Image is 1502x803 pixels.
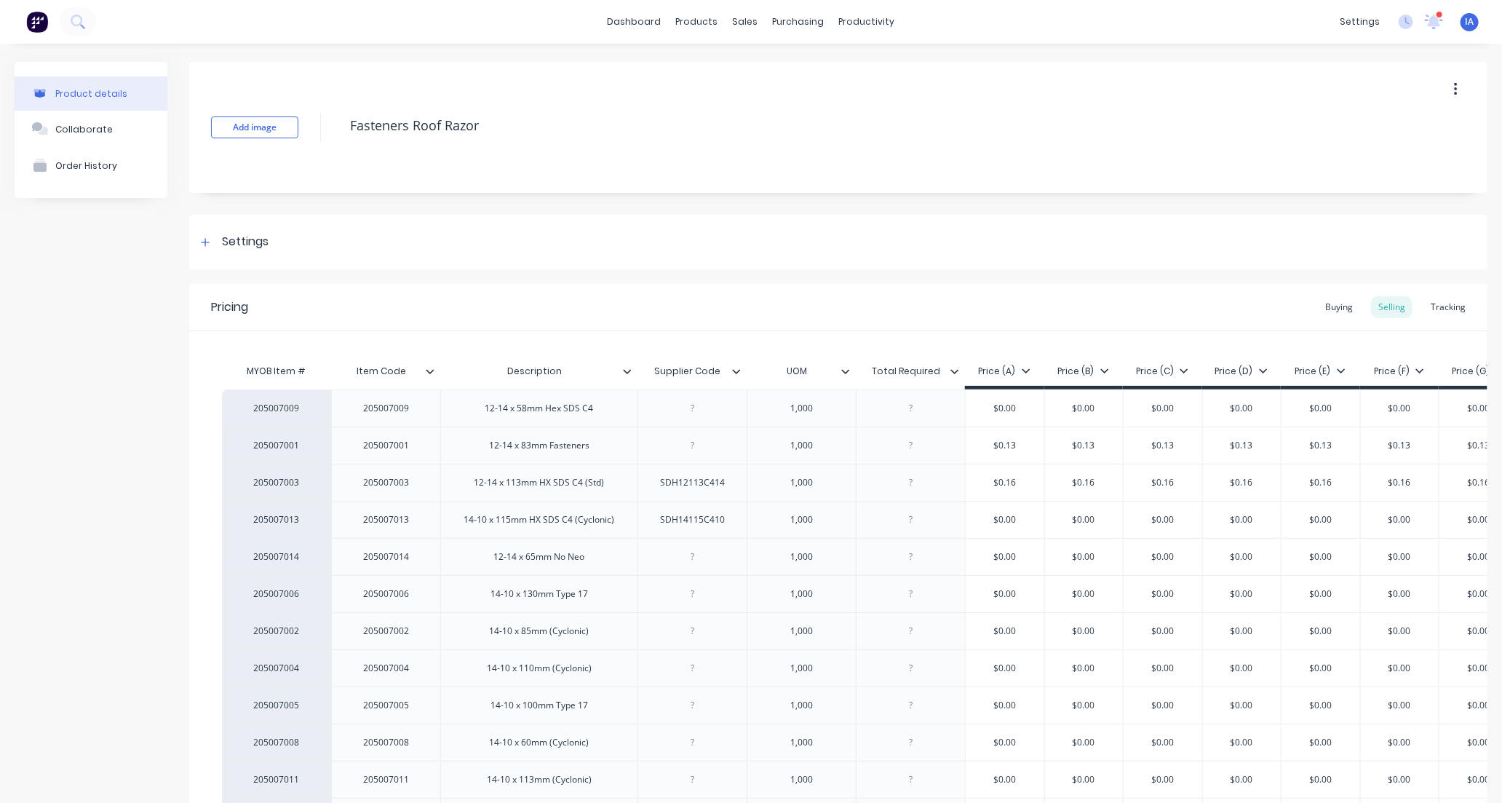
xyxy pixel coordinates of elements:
[211,116,298,138] button: Add image
[766,696,838,715] div: 1,000
[1203,576,1282,612] div: $0.00
[478,733,601,752] div: 14-10 x 60mm (Cyclonic)
[453,510,627,529] div: 14-10 x 115mm HX SDS C4 (Cyclonic)
[1361,427,1439,464] div: $0.13
[343,108,1346,143] textarea: Fasteners Roof Razor
[1361,390,1439,427] div: $0.00
[1361,576,1439,612] div: $0.00
[222,233,269,251] div: Settings
[766,510,838,529] div: 1,000
[350,547,423,566] div: 205007014
[440,357,637,386] div: Description
[477,436,601,455] div: 12-14 x 83mm Fasteners
[966,762,1044,798] div: $0.00
[1361,539,1439,575] div: $0.00
[15,111,167,147] button: Collaborate
[766,733,838,752] div: 1,000
[237,550,317,563] div: 205007014
[1045,539,1124,575] div: $0.00
[966,539,1044,575] div: $0.00
[1361,762,1439,798] div: $0.00
[350,510,423,529] div: 205007013
[726,11,766,33] div: sales
[1332,11,1387,33] div: settings
[1361,724,1439,761] div: $0.00
[478,622,601,641] div: 14-10 x 85mm (Cyclonic)
[1371,296,1412,318] div: Selling
[1282,576,1360,612] div: $0.00
[463,473,616,492] div: 12-14 x 113mm HX SDS C4 (Std)
[1282,539,1360,575] div: $0.00
[350,473,423,492] div: 205007003
[966,502,1044,538] div: $0.00
[766,436,838,455] div: 1,000
[766,622,838,641] div: 1,000
[440,353,629,389] div: Description
[1361,502,1439,538] div: $0.00
[966,464,1044,501] div: $0.16
[1203,762,1282,798] div: $0.00
[237,736,317,749] div: 205007008
[350,585,423,604] div: 205007006
[475,659,603,678] div: 14-10 x 110mm (Cyclonic)
[1282,427,1360,464] div: $0.13
[966,576,1044,612] div: $0.00
[350,696,423,715] div: 205007005
[26,11,48,33] img: Factory
[600,11,669,33] a: dashboard
[1374,365,1424,378] div: Price (F)
[211,298,248,316] div: Pricing
[1282,464,1360,501] div: $0.16
[1203,650,1282,687] div: $0.00
[966,650,1044,687] div: $0.00
[832,11,902,33] div: productivity
[350,659,423,678] div: 205007004
[237,588,317,601] div: 205007006
[55,160,117,171] div: Order History
[1045,464,1124,501] div: $0.16
[1203,464,1282,501] div: $0.16
[766,659,838,678] div: 1,000
[1045,427,1124,464] div: $0.13
[1124,613,1202,649] div: $0.00
[648,510,736,529] div: SDH14115C410
[55,88,127,99] div: Product details
[766,473,838,492] div: 1,000
[1124,687,1202,724] div: $0.00
[766,11,832,33] div: purchasing
[350,733,423,752] div: 205007008
[766,399,838,418] div: 1,000
[350,399,423,418] div: 205007009
[237,625,317,638] div: 205007002
[1124,650,1202,687] div: $0.00
[237,402,317,415] div: 205007009
[1282,613,1360,649] div: $0.00
[1203,724,1282,761] div: $0.00
[350,436,423,455] div: 205007001
[475,770,603,789] div: 14-10 x 113mm (Cyclonic)
[1215,365,1268,378] div: Price (D)
[237,476,317,489] div: 205007003
[1045,724,1124,761] div: $0.00
[1203,390,1282,427] div: $0.00
[1124,762,1202,798] div: $0.00
[966,724,1044,761] div: $0.00
[1282,390,1360,427] div: $0.00
[1361,687,1439,724] div: $0.00
[1045,650,1124,687] div: $0.00
[479,585,600,604] div: 14-10 x 130mm Type 17
[15,76,167,111] button: Product details
[479,696,600,715] div: 14-10 x 100mm Type 17
[1282,724,1360,761] div: $0.00
[482,547,597,566] div: 12-14 x 65mm No Neo
[237,662,317,675] div: 205007004
[1045,762,1124,798] div: $0.00
[979,365,1030,378] div: Price (A)
[331,357,440,386] div: Item Code
[1124,427,1202,464] div: $0.13
[1124,464,1202,501] div: $0.16
[1203,613,1282,649] div: $0.00
[1295,365,1346,378] div: Price (E)
[1282,687,1360,724] div: $0.00
[966,427,1044,464] div: $0.13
